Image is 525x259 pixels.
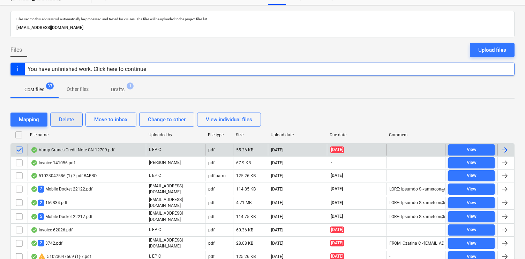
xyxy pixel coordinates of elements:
div: View [467,146,477,154]
button: Delete [50,113,83,127]
span: 5 [38,213,44,220]
div: - [389,254,390,259]
span: 7 [38,186,44,192]
div: pdf [208,241,215,246]
span: [DATE] [330,173,344,179]
button: View [448,238,495,249]
button: View [448,170,495,181]
div: Upload date [271,132,324,137]
p: [EMAIL_ADDRESS][DOMAIN_NAME] [16,24,509,31]
p: I. EPIC [149,227,161,233]
iframe: Chat Widget [490,225,525,259]
span: [DATE] [330,200,344,206]
div: pdf [208,228,215,232]
span: [DATE] [330,226,344,233]
div: Mobile Docket 22122.pdf [31,186,92,192]
div: View [467,172,477,180]
div: View [467,226,477,234]
div: 4.71 MB [236,200,252,205]
div: OCR finished [31,214,38,220]
p: I. EPIC [149,173,161,179]
div: 51023047586 (1)-7.pdf BARRO [31,173,97,179]
div: - [389,173,390,178]
button: View [448,197,495,208]
div: Move to inbox [94,115,128,124]
span: - [330,160,333,166]
button: View individual files [197,113,261,127]
div: File name [30,132,143,137]
div: [DATE] [271,228,283,232]
p: Drafts [111,86,125,93]
div: Due date [330,132,383,137]
p: I. EPIC [149,147,161,153]
span: 2 [38,240,44,246]
p: Other files [67,86,89,93]
div: Invoice 62026.pdf [31,227,73,233]
span: 2 [38,200,44,206]
div: 159834.pdf [31,200,67,206]
div: View [467,185,477,193]
button: Move to inbox [85,113,136,127]
button: View [448,184,495,195]
p: [EMAIL_ADDRESS][DOMAIN_NAME] [149,237,202,249]
div: [DATE] [271,254,283,259]
div: 3742.pdf [31,240,62,246]
div: Change to other [148,115,186,124]
span: 1 [127,82,134,89]
p: [EMAIL_ADDRESS][DOMAIN_NAME] [149,197,202,209]
div: Upload files [478,45,506,55]
button: View [448,157,495,168]
div: pdf [208,187,215,192]
div: [DATE] [271,148,283,152]
div: View individual files [206,115,252,124]
div: - [389,160,390,165]
button: View [448,224,495,236]
div: OCR finished [31,240,38,246]
div: 60.36 KB [236,228,253,232]
button: Mapping [10,113,47,127]
p: [PERSON_NAME] [149,160,181,166]
div: OCR finished [31,173,38,179]
button: Change to other [139,113,194,127]
button: Upload files [470,43,515,57]
div: Delete [59,115,74,124]
div: Mobile Docket 22217.pdf [31,213,92,220]
span: [DATE] [330,146,344,153]
div: OCR finished [31,160,38,166]
div: OCR finished [31,186,38,192]
div: 114.85 KB [236,187,256,192]
div: View [467,159,477,167]
div: Vamp Cranes Credit Note CN-12709.pdf [31,147,114,153]
div: Invoice 141056.pdf [31,160,75,166]
span: [DATE] [330,240,344,246]
div: Size [236,132,265,137]
div: [DATE] [271,173,283,178]
div: pdf [208,254,215,259]
div: 28.08 KB [236,241,253,246]
div: [DATE] [271,160,283,165]
div: 67.9 KB [236,160,251,165]
div: 125.26 KB [236,254,256,259]
div: Comment [389,132,443,137]
div: pdf [208,200,215,205]
div: pdf [208,160,215,165]
span: [DATE] [330,186,344,192]
p: [EMAIL_ADDRESS][DOMAIN_NAME] [149,183,202,195]
div: View [467,199,477,207]
div: 114.75 KB [236,214,256,219]
div: pdf [208,148,215,152]
div: Mapping [19,115,39,124]
div: OCR finished [31,227,38,233]
div: You have unfinished work. Click here to continue [28,66,146,72]
span: 33 [46,82,54,89]
p: Cost files [24,86,44,93]
div: View [467,213,477,221]
div: [DATE] [271,241,283,246]
div: OCR finished [31,200,38,206]
div: [DATE] [271,214,283,219]
div: 125.26 KB [236,173,256,178]
div: Uploaded by [149,132,202,137]
div: [DATE] [271,200,283,205]
div: pdf barro [208,173,226,178]
button: View [448,144,495,156]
